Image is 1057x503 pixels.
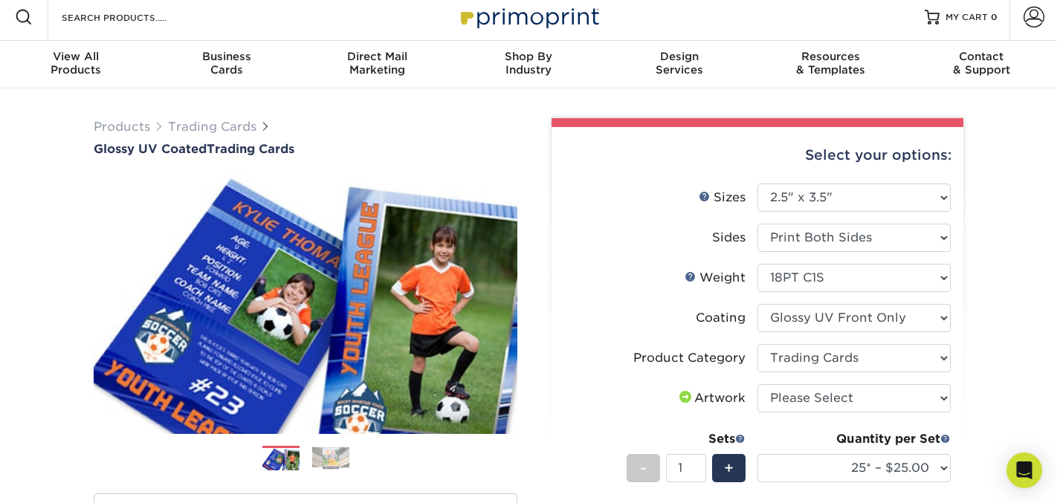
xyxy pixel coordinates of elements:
[604,41,755,88] a: DesignServices
[60,8,205,26] input: SEARCH PRODUCTS.....
[991,12,998,22] span: 0
[94,142,207,156] span: Glossy UV Coated
[906,50,1057,77] div: & Support
[262,447,300,473] img: Trading Cards 01
[94,158,517,450] img: Glossy UV Coated 01
[151,50,302,77] div: Cards
[151,50,302,63] span: Business
[302,41,453,88] a: Direct MailMarketing
[1006,452,1042,488] div: Open Intercom Messenger
[604,50,755,63] span: Design
[640,457,647,479] span: -
[676,389,746,407] div: Artwork
[4,458,126,498] iframe: Google Customer Reviews
[563,127,951,184] div: Select your options:
[906,50,1057,63] span: Contact
[755,50,906,63] span: Resources
[685,269,746,287] div: Weight
[627,430,746,448] div: Sets
[724,457,734,479] span: +
[755,50,906,77] div: & Templates
[755,41,906,88] a: Resources& Templates
[453,50,604,77] div: Industry
[302,50,453,77] div: Marketing
[946,11,988,24] span: MY CART
[712,229,746,247] div: Sides
[454,1,603,33] img: Primoprint
[94,142,517,156] h1: Trading Cards
[151,41,302,88] a: BusinessCards
[906,41,1057,88] a: Contact& Support
[94,120,150,134] a: Products
[453,50,604,63] span: Shop By
[604,50,755,77] div: Services
[633,349,746,367] div: Product Category
[453,41,604,88] a: Shop ByIndustry
[757,430,951,448] div: Quantity per Set
[302,50,453,63] span: Direct Mail
[312,447,349,470] img: Trading Cards 02
[94,142,517,156] a: Glossy UV CoatedTrading Cards
[699,189,746,207] div: Sizes
[168,120,256,134] a: Trading Cards
[696,309,746,327] div: Coating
